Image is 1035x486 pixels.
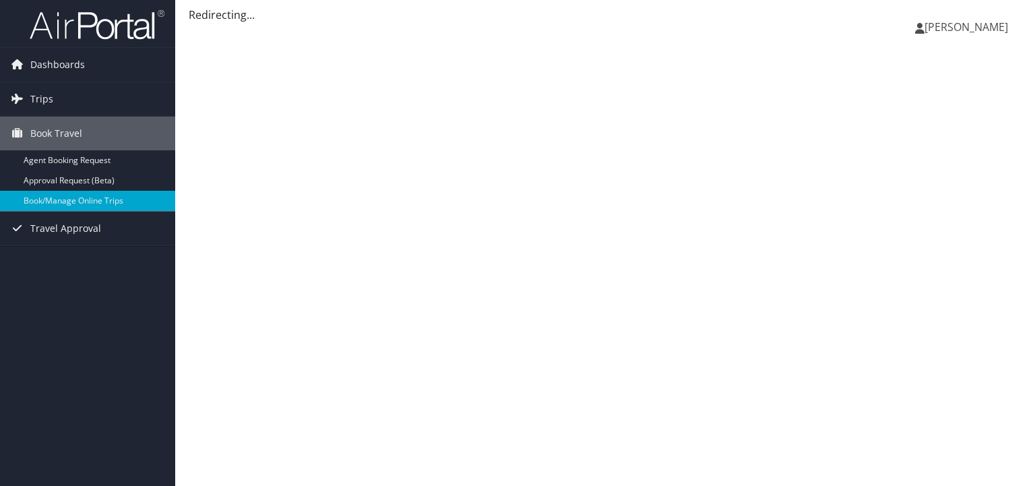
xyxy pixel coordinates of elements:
div: Redirecting... [189,7,1022,23]
img: airportal-logo.png [30,9,164,40]
a: [PERSON_NAME] [915,7,1022,47]
span: [PERSON_NAME] [924,20,1008,34]
span: Dashboards [30,48,85,82]
span: Trips [30,82,53,116]
span: Travel Approval [30,212,101,245]
span: Book Travel [30,117,82,150]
